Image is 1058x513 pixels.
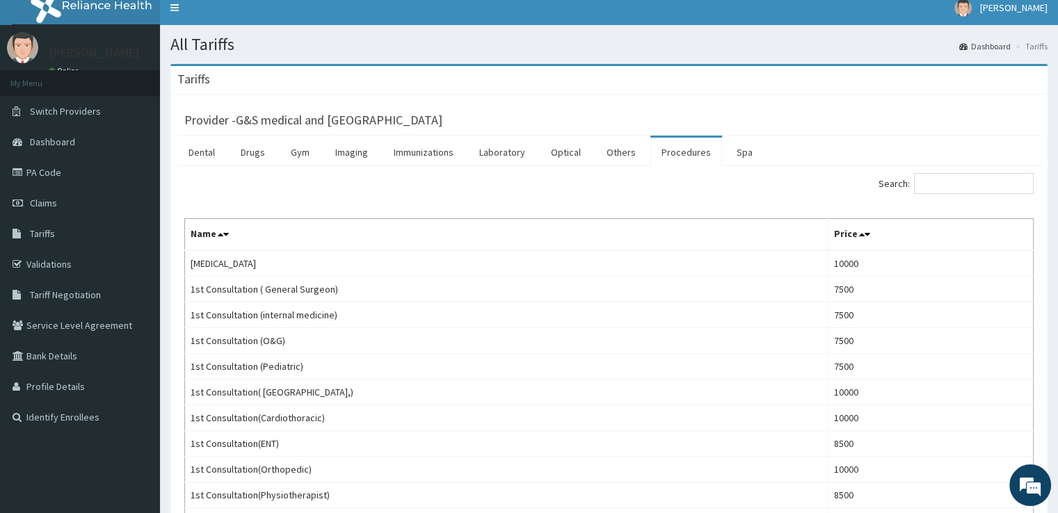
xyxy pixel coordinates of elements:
[30,288,101,301] span: Tariff Negotiation
[185,219,828,251] th: Name
[828,250,1034,277] td: 10000
[828,482,1034,508] td: 8500
[185,405,828,431] td: 1st Consultation(Cardiothoracic)
[185,380,828,405] td: 1st Consultation( [GEOGRAPHIC_DATA],)
[828,219,1034,251] th: Price
[185,431,828,457] td: 1st Consultation(ENT)
[30,197,57,209] span: Claims
[828,405,1034,431] td: 10000
[914,173,1034,194] input: Search:
[540,138,592,167] a: Optical
[828,380,1034,405] td: 10000
[828,457,1034,482] td: 10000
[72,78,234,96] div: Chat with us now
[280,138,321,167] a: Gym
[184,114,442,127] h3: Provider - G&S medical and [GEOGRAPHIC_DATA]
[30,227,55,240] span: Tariffs
[185,328,828,354] td: 1st Consultation (O&G)
[383,138,465,167] a: Immunizations
[177,73,210,85] h3: Tariffs
[828,302,1034,328] td: 7500
[324,138,379,167] a: Imaging
[828,277,1034,302] td: 7500
[828,354,1034,380] td: 7500
[879,173,1034,194] label: Search:
[7,32,38,63] img: User Image
[49,47,140,59] p: [PERSON_NAME]
[81,163,192,303] span: We're online!
[185,302,828,328] td: 1st Consultation (internal medicine)
[595,138,647,167] a: Others
[185,250,828,277] td: [MEDICAL_DATA]
[30,136,75,148] span: Dashboard
[1012,40,1048,52] li: Tariffs
[980,1,1048,14] span: [PERSON_NAME]
[230,138,276,167] a: Drugs
[170,35,1048,54] h1: All Tariffs
[30,105,101,117] span: Switch Providers
[185,354,828,380] td: 1st Consultation (Pediatric)
[185,277,828,302] td: 1st Consultation ( General Surgeon)
[185,482,828,508] td: 1st Consultation(Physiotherapist)
[959,40,1011,52] a: Dashboard
[26,70,56,104] img: d_794563401_company_1708531726252_794563401
[726,138,764,167] a: Spa
[177,138,226,167] a: Dental
[185,457,828,482] td: 1st Consultation(Orthopedic)
[228,7,262,40] div: Minimize live chat window
[828,328,1034,354] td: 7500
[7,355,265,403] textarea: Type your message and hit 'Enter'
[49,66,82,76] a: Online
[468,138,536,167] a: Laboratory
[650,138,722,167] a: Procedures
[828,431,1034,457] td: 8500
